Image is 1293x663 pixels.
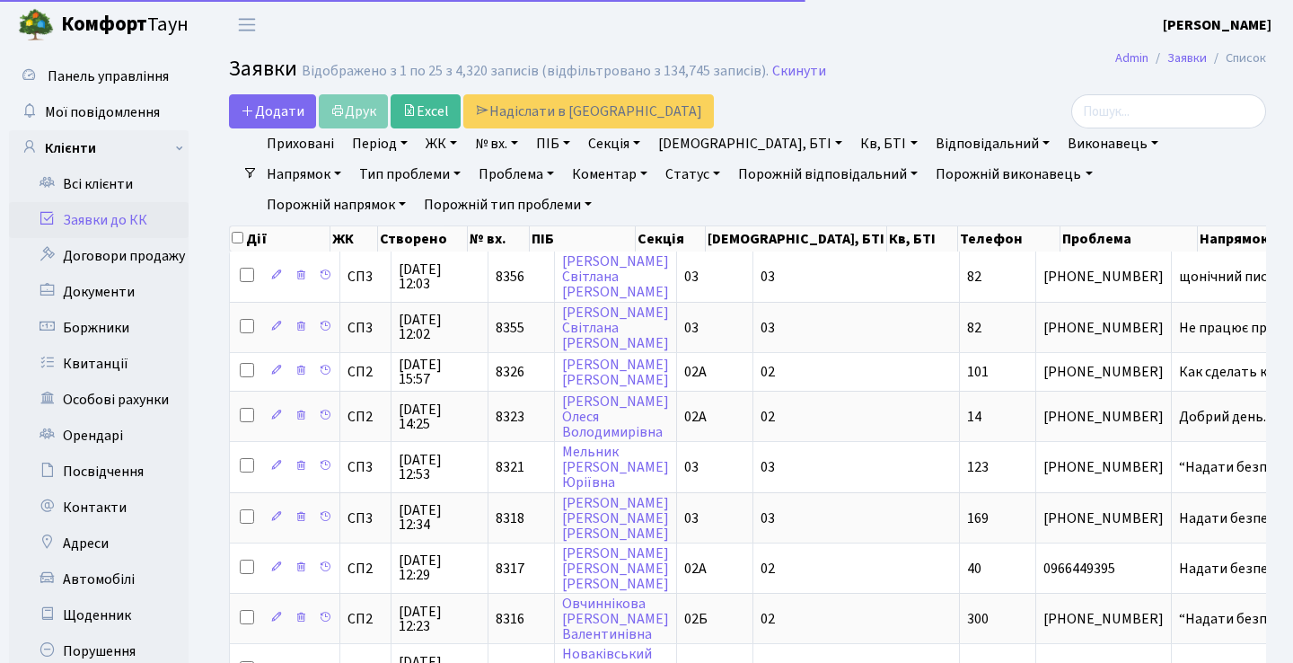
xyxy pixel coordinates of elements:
a: [DEMOGRAPHIC_DATA], БТІ [651,128,849,159]
span: СП3 [347,270,383,284]
b: Комфорт [61,10,147,39]
a: Період [345,128,415,159]
span: 101 [967,362,989,382]
span: 03 [684,508,699,528]
a: Порожній виконавець [928,159,1099,190]
a: Овчиннікова[PERSON_NAME]Валентинівна [562,594,669,644]
a: Порожній напрямок [259,190,413,220]
a: Всі клієнти [9,166,189,202]
span: Таун [61,10,189,40]
th: № вх. [468,226,530,252]
span: 300 [967,609,989,629]
span: 8326 [496,362,524,382]
span: 14 [967,407,981,427]
a: № вх. [468,128,525,159]
span: 02 [761,407,775,427]
span: 169 [967,508,989,528]
a: Заявки до КК [9,202,189,238]
input: Пошук... [1071,94,1266,128]
a: Admin [1115,49,1148,67]
span: Мої повідомлення [45,102,160,122]
span: [DATE] 12:23 [399,605,480,633]
span: Додати [241,102,304,121]
span: 8356 [496,267,524,287]
span: Панель управління [48,66,169,86]
div: Відображено з 1 по 25 з 4,320 записів (відфільтровано з 134,745 записів). [302,63,769,80]
li: Список [1207,49,1266,68]
span: [DATE] 12:03 [399,262,480,291]
span: 82 [967,267,981,287]
span: 02 [761,609,775,629]
a: Статус [658,159,727,190]
a: [PERSON_NAME]ОлесяВолодимирівна [562,392,669,442]
th: [DEMOGRAPHIC_DATA], БТІ [706,226,887,252]
th: Секція [636,226,707,252]
a: Скинути [772,63,826,80]
span: СП2 [347,365,383,379]
span: 03 [684,318,699,338]
a: [PERSON_NAME][PERSON_NAME][PERSON_NAME] [562,544,669,594]
span: 02 [761,362,775,382]
nav: breadcrumb [1088,40,1293,77]
a: Щоденник [9,597,189,633]
span: [DATE] 12:29 [399,553,480,582]
span: [DATE] 12:34 [399,503,480,532]
a: Напрямок [259,159,348,190]
span: 8321 [496,457,524,477]
a: Проблема [471,159,561,190]
img: logo.png [18,7,54,43]
a: Мої повідомлення [9,94,189,130]
a: Коментар [565,159,655,190]
a: ЖК [418,128,464,159]
a: Автомобілі [9,561,189,597]
span: 8318 [496,508,524,528]
a: Мельник[PERSON_NAME]Юріївна [562,442,669,492]
span: [PHONE_NUMBER] [1043,511,1164,526]
span: СП3 [347,321,383,335]
span: 8355 [496,318,524,338]
span: [PHONE_NUMBER] [1043,321,1164,335]
a: Квитанції [9,346,189,382]
a: Клієнти [9,130,189,166]
span: [PHONE_NUMBER] [1043,612,1164,626]
span: СП2 [347,612,383,626]
a: Приховані [259,128,341,159]
th: Створено [378,226,468,252]
span: СП2 [347,561,383,576]
a: Секція [581,128,647,159]
span: [DATE] 14:25 [399,402,480,431]
a: Посвідчення [9,454,189,490]
span: 82 [967,318,981,338]
a: Заявки [1167,49,1207,67]
span: 02А [684,362,707,382]
th: Проблема [1060,226,1198,252]
span: СП3 [347,511,383,526]
a: ПІБ [529,128,577,159]
span: 03 [761,457,775,477]
th: ПІБ [530,226,635,252]
a: Тип проблеми [352,159,468,190]
span: 03 [684,457,699,477]
span: [DATE] 12:53 [399,453,480,482]
span: [DATE] 12:02 [399,313,480,341]
span: 8316 [496,609,524,629]
button: Переключити навігацію [224,10,269,40]
th: Кв, БТІ [887,226,958,252]
span: [PHONE_NUMBER] [1043,410,1164,424]
span: 03 [761,508,775,528]
a: Особові рахунки [9,382,189,418]
span: [PHONE_NUMBER] [1043,365,1164,379]
th: Дії [230,226,330,252]
a: Порожній відповідальний [731,159,925,190]
th: ЖК [330,226,378,252]
span: 02Б [684,609,708,629]
span: 02 [761,559,775,579]
span: 123 [967,457,989,477]
b: [PERSON_NAME] [1163,15,1271,35]
a: Excel [391,94,461,128]
a: [PERSON_NAME][PERSON_NAME][PERSON_NAME] [562,493,669,544]
span: 8323 [496,407,524,427]
span: 03 [761,267,775,287]
a: [PERSON_NAME][PERSON_NAME] [562,355,669,390]
span: 03 [761,318,775,338]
